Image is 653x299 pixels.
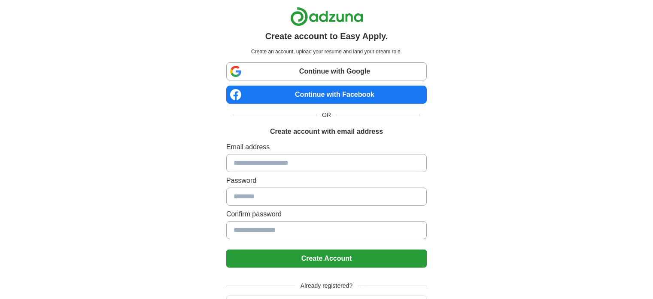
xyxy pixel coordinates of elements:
button: Create Account [226,250,427,268]
label: Confirm password [226,209,427,219]
span: Already registered? [295,281,358,290]
span: OR [317,111,336,120]
p: Create an account, upload your resume and land your dream role. [228,48,425,55]
img: Adzuna logo [290,7,363,26]
a: Continue with Google [226,62,427,80]
label: Password [226,176,427,186]
a: Continue with Facebook [226,86,427,104]
label: Email address [226,142,427,152]
h1: Create account with email address [270,126,383,137]
h1: Create account to Easy Apply. [265,30,388,43]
